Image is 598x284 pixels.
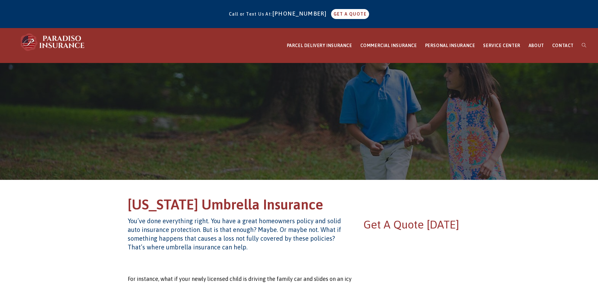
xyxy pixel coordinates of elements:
a: ABOUT [524,28,548,63]
a: COMMERCIAL INSURANCE [356,28,421,63]
a: CONTACT [548,28,578,63]
span: PERSONAL INSURANCE [425,43,475,48]
h4: You’ve done everything right. You have a great homeowners policy and solid auto insurance protect... [128,217,353,252]
a: PERSONAL INSURANCE [421,28,479,63]
span: Call or Text Us At: [229,12,273,17]
span: PARCEL DELIVERY INSURANCE [287,43,352,48]
span: COMMERCIAL INSURANCE [360,43,417,48]
span: ABOUT [529,43,544,48]
span: SERVICE CENTER [483,43,520,48]
a: SERVICE CENTER [479,28,524,63]
span: CONTACT [552,43,574,48]
img: Paradiso Insurance [19,33,87,51]
a: GET A QUOTE [331,9,369,19]
a: [PHONE_NUMBER] [273,10,330,17]
h1: [US_STATE] Umbrella Insurance [128,195,470,217]
a: PARCEL DELIVERY INSURANCE [283,28,356,63]
h2: Get A Quote [DATE] [363,217,470,232]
